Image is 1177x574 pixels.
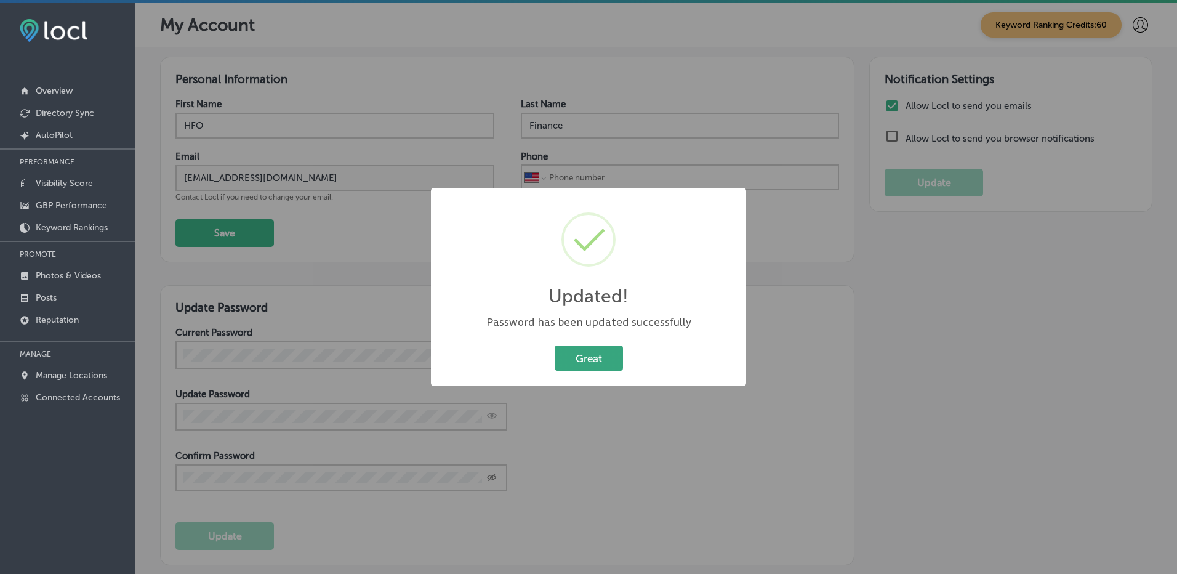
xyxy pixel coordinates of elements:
[36,315,79,325] p: Reputation
[36,200,107,211] p: GBP Performance
[36,178,93,188] p: Visibility Score
[555,346,623,371] button: Great
[20,19,87,42] img: fda3e92497d09a02dc62c9cd864e3231.png
[36,130,73,140] p: AutoPilot
[443,315,734,330] div: Password has been updated successfully
[36,222,108,233] p: Keyword Rankings
[548,285,629,307] h2: Updated!
[36,108,94,118] p: Directory Sync
[36,86,73,96] p: Overview
[36,270,101,281] p: Photos & Videos
[36,370,107,381] p: Manage Locations
[36,293,57,303] p: Posts
[36,392,120,403] p: Connected Accounts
